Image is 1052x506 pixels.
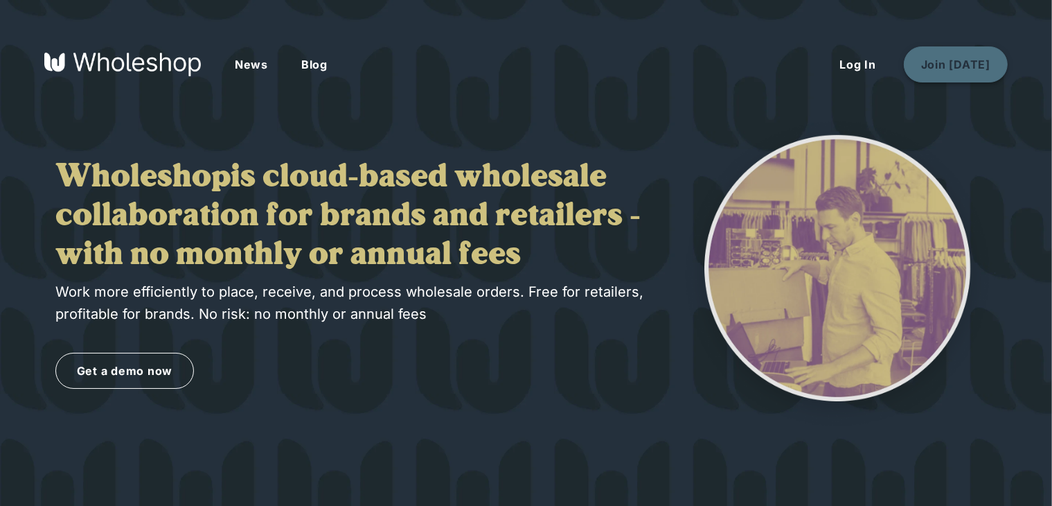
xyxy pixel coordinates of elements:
[44,52,201,76] img: Wholeshop logo
[218,47,285,82] button: News
[55,159,654,275] h1: is cloud-based wholesale collaboration for brands and retailers - with no monthly or annual fees
[823,47,893,82] button: Log In
[55,353,194,389] a: Get a demo now
[55,118,997,430] div: ;
[904,46,1008,82] button: Join [DATE]
[55,281,654,325] p: Work more efficiently to place, receive, and process wholesale orders. Free for retailers, profit...
[681,118,993,430] img: Image1
[285,47,344,82] button: Blog
[55,162,231,195] strong: Wholeshop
